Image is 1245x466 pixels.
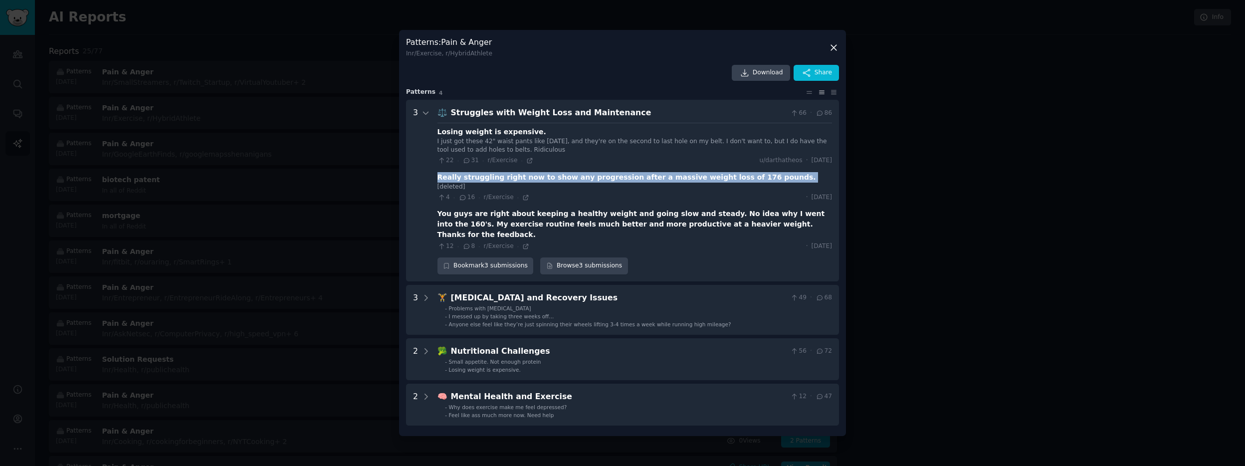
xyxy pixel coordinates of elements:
div: Losing weight is expensive. [437,127,546,137]
span: u/darthatheos [759,156,802,165]
button: Bookmark3 submissions [437,257,534,274]
div: - [445,305,447,312]
span: Feel like ass much more now. Need help [449,412,554,418]
div: - [445,404,447,411]
div: - [445,412,447,419]
span: · [810,347,812,356]
span: 12 [790,392,807,401]
div: You guys are right about keeping a healthy weight and going slow and steady. No idea why I went i... [437,209,832,240]
div: 3 [413,107,418,274]
div: 2 [413,345,418,373]
span: [DATE] [812,193,832,202]
span: 12 [437,242,454,251]
span: Why does exercise make me feel depressed? [449,404,567,410]
span: 4 [437,193,450,202]
div: - [445,366,447,373]
span: Share [815,68,832,77]
span: 🥦 [437,346,447,356]
div: I just got these 42" waist pants like [DATE], and they're on the second to last hole on my belt. ... [437,137,832,155]
span: · [482,157,484,164]
span: 66 [790,109,807,118]
div: Struggles with Weight Loss and Maintenance [451,107,787,119]
a: Download [732,65,790,81]
div: In r/Exercise, r/HybridAthlete [406,49,492,58]
span: Pattern s [406,88,435,97]
div: 2 [413,391,418,419]
span: Problems with [MEDICAL_DATA] [449,305,531,311]
span: r/Exercise [484,194,514,201]
span: ⚖️ [437,108,447,117]
h3: Patterns : Pain & Anger [406,37,492,58]
span: · [810,392,812,401]
div: - [445,321,447,328]
span: r/Exercise [484,242,514,249]
div: [deleted] [437,183,832,192]
span: 22 [437,156,454,165]
span: · [810,109,812,118]
span: · [517,194,519,201]
span: 31 [462,156,479,165]
span: · [478,243,480,250]
div: Really struggling right now to show any progression after a massive weight loss of 176 pounds. [437,172,816,183]
span: · [806,242,808,251]
span: · [521,157,523,164]
span: · [457,157,459,164]
span: · [810,293,812,302]
span: 8 [462,242,475,251]
span: 86 [816,109,832,118]
span: [DATE] [812,156,832,165]
span: I messed up by taking three weeks off... [449,313,554,319]
span: · [517,243,519,250]
span: 🏋️ [437,293,447,302]
span: · [806,193,808,202]
div: [MEDICAL_DATA] and Recovery Issues [451,292,787,304]
span: 68 [816,293,832,302]
span: [DATE] [812,242,832,251]
span: 4 [439,90,442,96]
span: 47 [816,392,832,401]
span: Anyone else feel like they’re just spinning their wheels lifting 3-4 times a week while running h... [449,321,731,327]
a: Browse3 submissions [540,257,627,274]
span: 72 [816,347,832,356]
div: Nutritional Challenges [451,345,787,358]
span: Download [753,68,783,77]
div: - [445,313,447,320]
div: 3 [413,292,418,328]
span: · [453,194,455,201]
span: 56 [790,347,807,356]
div: - [445,358,447,365]
span: · [457,243,459,250]
button: Share [794,65,839,81]
span: · [806,156,808,165]
div: Bookmark 3 submissions [437,257,534,274]
span: · [478,194,480,201]
div: Mental Health and Exercise [451,391,787,403]
span: Losing weight is expensive. [449,367,521,373]
span: Small appetite. Not enough protein [449,359,541,365]
span: r/Exercise [487,157,517,164]
span: 49 [790,293,807,302]
span: 🧠 [437,392,447,401]
span: 16 [458,193,475,202]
